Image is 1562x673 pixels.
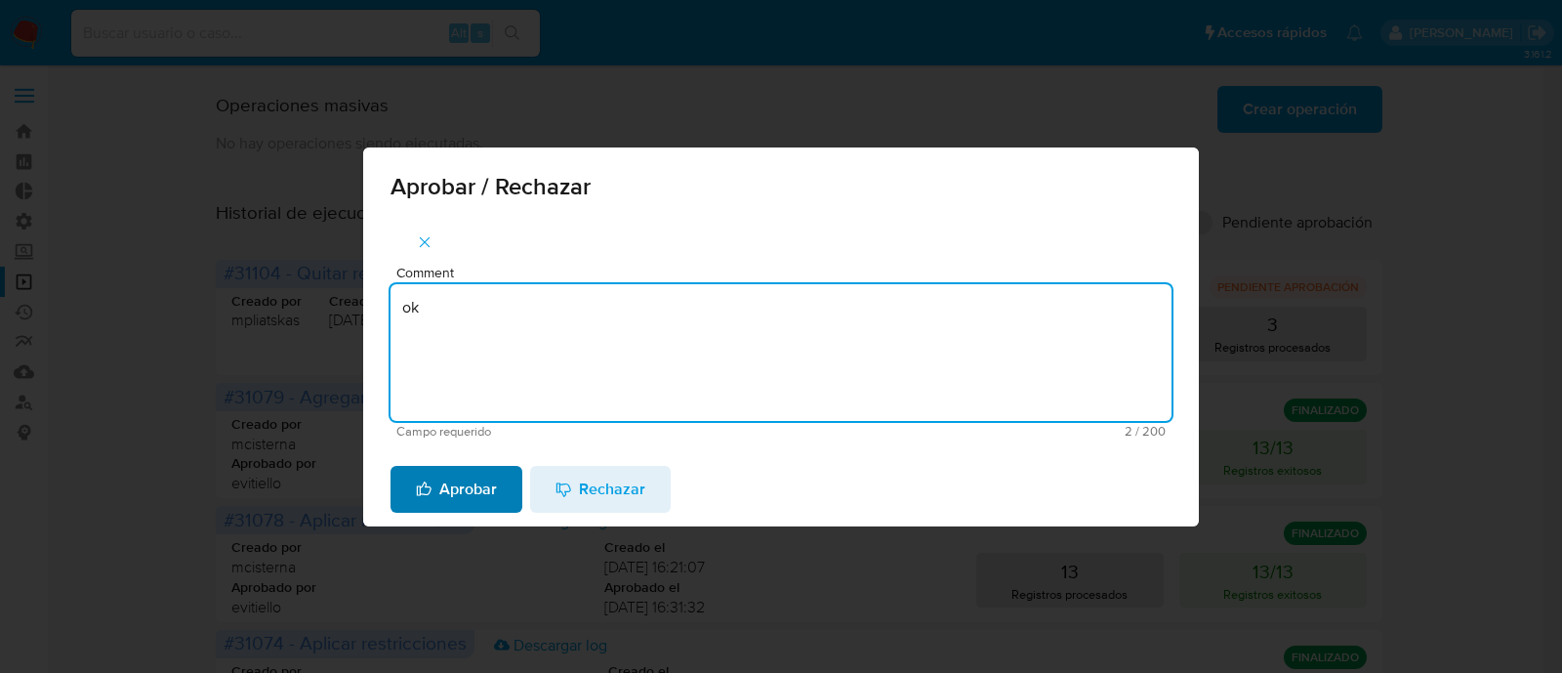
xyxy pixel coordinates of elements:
span: Aprobar / Rechazar [390,175,1171,198]
textarea: ok [390,284,1171,421]
button: Aprobar [390,466,522,513]
span: Rechazar [555,468,645,511]
button: Rechazar [530,466,671,513]
span: Campo requerido [396,425,781,439]
span: Aprobar [416,468,497,511]
span: Comment [396,266,1177,280]
span: Máximo 200 caracteres [781,425,1166,438]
